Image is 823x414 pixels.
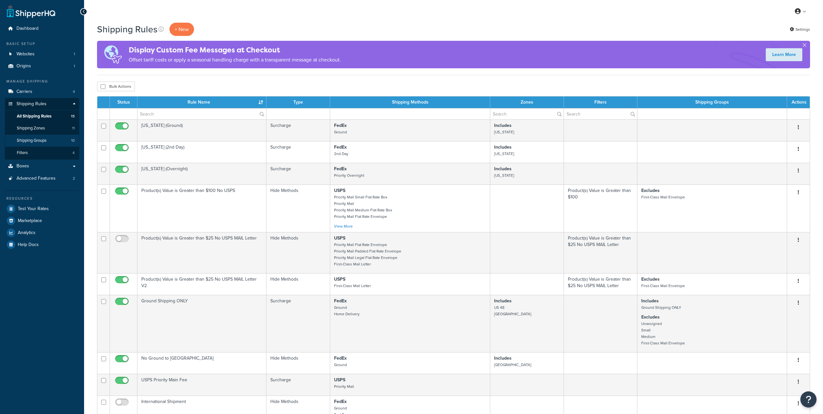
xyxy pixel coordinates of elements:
li: Websites [5,48,79,60]
div: Resources [5,196,79,201]
small: Ground [334,362,347,368]
span: 4 [73,89,75,95]
a: Learn More [766,48,802,61]
span: Dashboard [16,26,38,31]
a: Carriers 4 [5,86,79,98]
strong: FedEx [334,355,347,362]
span: 1 [74,63,75,69]
a: View More [334,223,353,229]
small: Ground Shipping ONLY [641,305,681,310]
td: Product(s) Value is Greater than $25 No USPS MAIL Letter [564,232,637,273]
span: Marketplace [18,218,42,224]
small: Ground [334,129,347,135]
input: Search [564,108,637,119]
small: Priority Mail [334,384,354,389]
strong: Excludes [641,276,660,283]
td: Product(s) Value is Greater than $100 [564,185,637,232]
a: Origins 1 [5,60,79,72]
strong: FedEx [334,398,347,405]
div: Basic Setup [5,41,79,47]
th: Rule Name : activate to sort column ascending [137,96,266,108]
th: Filters [564,96,637,108]
li: Shipping Groups [5,135,79,147]
th: Status [110,96,137,108]
a: Websites 1 [5,48,79,60]
td: Surcharge [266,163,330,185]
span: Analytics [18,230,36,236]
span: Help Docs [18,242,39,248]
button: Open Resource Center [800,391,817,408]
li: Shipping Rules [5,98,79,160]
strong: Includes [494,122,512,129]
span: Advanced Features [16,176,56,181]
td: Surcharge [266,374,330,396]
a: Settings [790,25,810,34]
small: Unassigned Small Medium First-Class Mail Envelope [641,321,685,346]
a: All Shipping Rules 15 [5,110,79,122]
a: Shipping Zones 11 [5,122,79,134]
a: ShipperHQ Home [7,5,55,18]
td: Hide Methods [266,232,330,273]
span: All Shipping Rules [17,114,51,119]
a: Analytics [5,227,79,239]
input: Search [490,108,564,119]
span: 1 [74,51,75,57]
td: Product(s) Value is Greater than $25 No USPS MAIL Letter [564,273,637,295]
span: 10 [71,138,75,143]
span: Shipping Zones [17,126,45,131]
small: First-Class Mail Envelope [641,283,685,289]
a: Shipping Rules [5,98,79,110]
li: Filters [5,147,79,159]
td: Surcharge [266,141,330,163]
a: Dashboard [5,23,79,35]
span: Filters [17,150,28,156]
strong: Includes [494,355,512,362]
td: [US_STATE] (Ground) [137,119,266,141]
span: Carriers [16,89,32,95]
strong: FedEx [334,122,347,129]
span: Boxes [16,163,29,169]
span: Test Your Rates [18,206,49,212]
small: Priority Mail Small Flat Rate Box Priority Mail Priority Mail Medium Flat Rate Box Priority Mail ... [334,194,392,219]
span: Shipping Rules [16,101,47,107]
a: Marketplace [5,215,79,227]
small: 2nd Day [334,151,348,157]
li: Carriers [5,86,79,98]
strong: FedEx [334,165,347,172]
small: US 48 [GEOGRAPHIC_DATA] [494,305,531,317]
img: duties-banner-06bc72dcb5fe05cb3f9472aba00be2ae8eb53ab6f0d8bb03d382ba314ac3c341.png [97,41,129,68]
p: Offset tariff costs or apply a seasonal handling charge with a transparent message at checkout. [129,55,341,64]
p: + New [169,23,194,36]
span: 11 [72,126,75,131]
th: Type [266,96,330,108]
strong: FedEx [334,297,347,304]
span: 2 [73,176,75,181]
small: Priority Mail Flat Rate Envelope Priority Mail Padded Flat Rate Envelope Priority Mail Legal Flat... [334,242,401,267]
li: Origins [5,60,79,72]
strong: Includes [494,165,512,172]
a: Help Docs [5,239,79,251]
strong: Excludes [641,314,660,320]
small: Priority Overnight [334,173,364,178]
li: All Shipping Rules [5,110,79,122]
a: Boxes [5,160,79,172]
h1: Shipping Rules [97,23,157,36]
td: Hide Methods [266,352,330,374]
a: Filters 4 [5,147,79,159]
small: [GEOGRAPHIC_DATA] [494,362,531,368]
li: Advanced Features [5,173,79,185]
td: USPS Priority Main Fee [137,374,266,396]
td: Hide Methods [266,273,330,295]
td: [US_STATE] (2nd Day) [137,141,266,163]
div: Manage Shipping [5,79,79,84]
th: Shipping Groups [637,96,787,108]
td: Product(s) Value is Greater than $25 No USPS MAIL Letter V2 [137,273,266,295]
h4: Display Custom Fee Messages at Checkout [129,45,341,55]
strong: Excludes [641,187,660,194]
button: Bulk Actions [97,82,135,91]
strong: Includes [494,297,512,304]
